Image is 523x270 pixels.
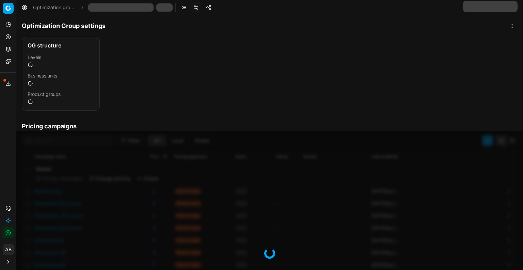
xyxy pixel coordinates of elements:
div: OG structure [28,43,94,48]
h1: Optimization Group settings [22,21,106,31]
a: Optimization groups [33,4,77,11]
nav: breadcrumb [33,3,173,12]
span: AB [3,244,13,255]
dt: Product groups [28,92,94,97]
dt: Business units [28,73,94,78]
h1: Pricing campaigns [16,122,523,131]
button: AB [3,244,14,255]
dt: Levels [28,55,94,60]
